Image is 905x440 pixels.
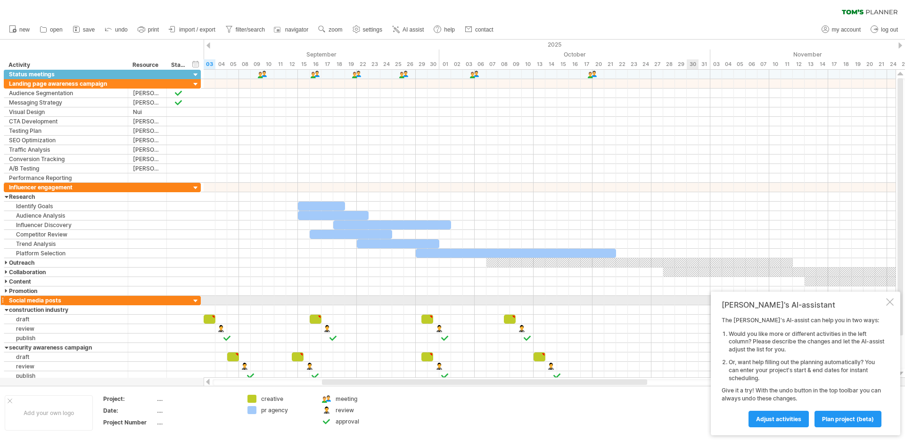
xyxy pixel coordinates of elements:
[805,59,816,69] div: Thursday, 13 November 2025
[403,26,424,33] span: AI assist
[9,89,123,98] div: Audience Segmentation
[83,26,95,33] span: save
[157,407,236,415] div: ....
[687,59,699,69] div: Thursday, 30 October 2025
[832,26,861,33] span: my account
[133,98,162,107] div: [PERSON_NAME]
[9,183,123,192] div: Influencer engagement
[70,24,98,36] a: save
[9,334,123,342] div: publish
[722,317,884,427] div: The [PERSON_NAME]'s AI-assist can help you in two ways: Give it a try! With the undo button in th...
[439,59,451,69] div: Wednesday, 1 October 2025
[592,59,604,69] div: Monday, 20 October 2025
[236,26,265,33] span: filter/search
[9,286,123,295] div: Promotion
[840,59,852,69] div: Tuesday, 18 November 2025
[239,59,251,69] div: Monday, 8 September 2025
[298,59,310,69] div: Monday, 15 September 2025
[9,192,123,201] div: Research
[261,406,313,414] div: pr agency
[769,59,781,69] div: Monday, 10 November 2025
[9,98,123,107] div: Messaging Strategy
[171,60,185,70] div: Status
[749,411,809,427] a: Adjust activities
[887,59,899,69] div: Monday, 24 November 2025
[329,26,342,33] span: zoom
[7,24,33,36] a: new
[651,59,663,69] div: Monday, 27 October 2025
[166,24,218,36] a: import / export
[390,24,427,36] a: AI assist
[9,258,123,267] div: Outreach
[9,230,123,239] div: Competitor Review
[510,59,522,69] div: Thursday, 9 October 2025
[9,362,123,371] div: review
[285,26,308,33] span: navigator
[135,24,162,36] a: print
[369,59,380,69] div: Tuesday, 23 September 2025
[781,59,793,69] div: Tuesday, 11 November 2025
[363,26,382,33] span: settings
[133,155,162,163] div: [PERSON_NAME]
[534,59,545,69] div: Monday, 13 October 2025
[756,416,801,423] span: Adjust activities
[179,26,215,33] span: import / export
[699,59,710,69] div: Friday, 31 October 2025
[9,155,123,163] div: Conversion Tracking
[157,395,236,403] div: ....
[875,59,887,69] div: Friday, 21 November 2025
[272,24,311,36] a: navigator
[881,26,898,33] span: log out
[729,330,884,354] li: Would you like more or different activities in the left column? Please describe the changes and l...
[5,395,93,431] div: Add your own logo
[9,277,123,286] div: Content
[498,59,510,69] div: Wednesday, 8 October 2025
[133,107,162,116] div: Nui
[569,59,581,69] div: Thursday, 16 October 2025
[9,126,123,135] div: Testing Plan
[336,395,387,403] div: meeting
[9,220,123,229] div: Influencer Discovery
[9,79,123,88] div: Landing page awareness campaign
[261,395,313,403] div: creative
[475,26,494,33] span: contact
[816,59,828,69] div: Friday, 14 November 2025
[103,407,155,415] div: Date:
[102,24,131,36] a: undo
[9,117,123,126] div: CTA Development
[157,418,236,426] div: ....
[9,305,123,314] div: construction industry
[852,59,864,69] div: Wednesday, 19 November 2025
[9,70,123,79] div: Status meetings
[180,49,439,59] div: September 2025
[9,164,123,173] div: A/B Testing
[439,49,710,59] div: October 2025
[462,24,496,36] a: contact
[50,26,63,33] span: open
[793,59,805,69] div: Wednesday, 12 November 2025
[9,296,123,305] div: Social media posts
[9,249,123,258] div: Platform Selection
[9,315,123,324] div: draft
[9,211,123,220] div: Audience Analysis
[628,59,640,69] div: Thursday, 23 October 2025
[757,59,769,69] div: Friday, 7 November 2025
[557,59,569,69] div: Wednesday, 15 October 2025
[103,395,155,403] div: Project:
[115,26,128,33] span: undo
[357,59,369,69] div: Monday, 22 September 2025
[227,59,239,69] div: Friday, 5 September 2025
[133,164,162,173] div: [PERSON_NAME]
[734,59,746,69] div: Wednesday, 5 November 2025
[9,371,123,380] div: publish
[675,59,687,69] div: Wednesday, 29 October 2025
[37,24,66,36] a: open
[133,136,162,145] div: [PERSON_NAME]
[722,300,884,310] div: [PERSON_NAME]'s AI-assistant
[392,59,404,69] div: Thursday, 25 September 2025
[581,59,592,69] div: Friday, 17 October 2025
[133,117,162,126] div: [PERSON_NAME]
[828,59,840,69] div: Monday, 17 November 2025
[428,59,439,69] div: Tuesday, 30 September 2025
[316,24,345,36] a: zoom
